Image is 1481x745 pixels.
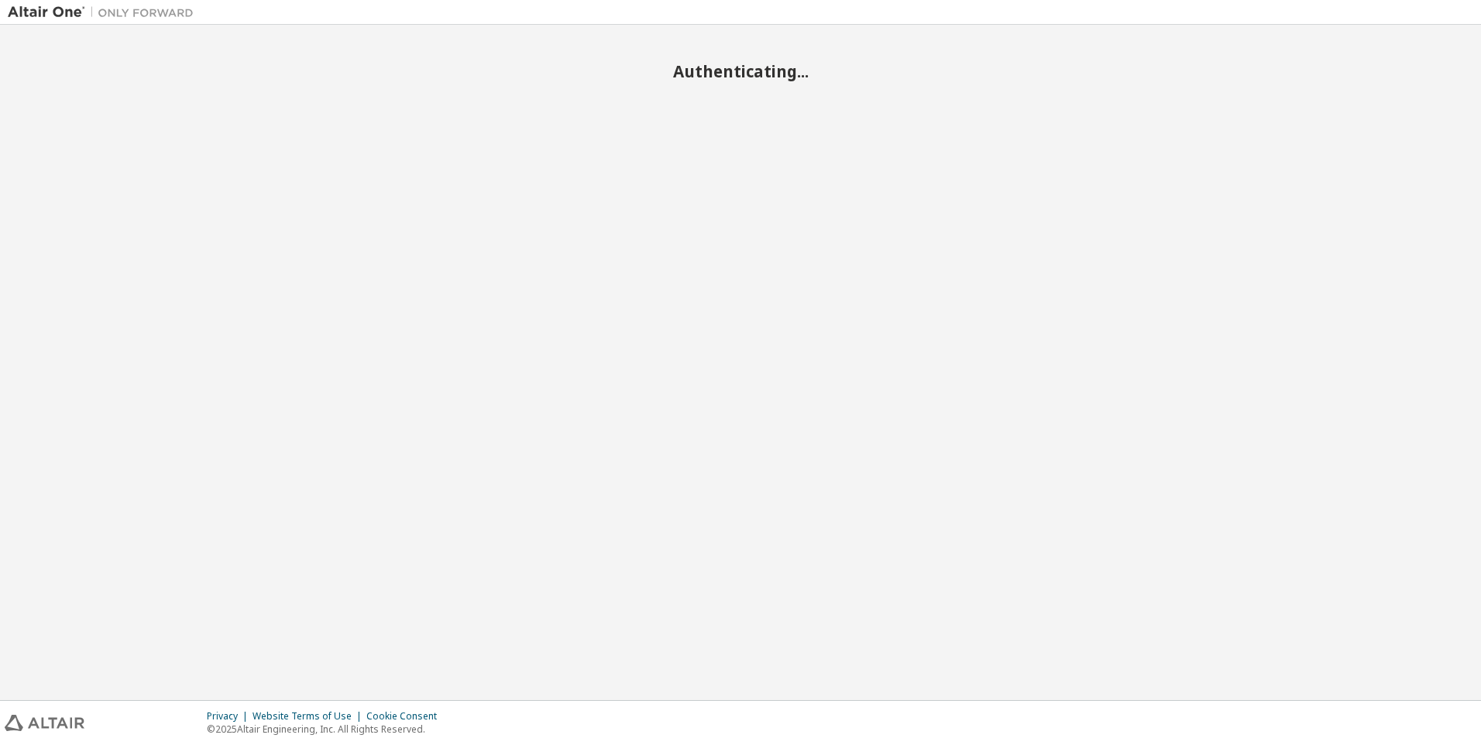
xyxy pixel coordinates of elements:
[8,61,1473,81] h2: Authenticating...
[207,710,253,723] div: Privacy
[253,710,366,723] div: Website Terms of Use
[5,715,84,731] img: altair_logo.svg
[8,5,201,20] img: Altair One
[207,723,446,736] p: © 2025 Altair Engineering, Inc. All Rights Reserved.
[366,710,446,723] div: Cookie Consent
